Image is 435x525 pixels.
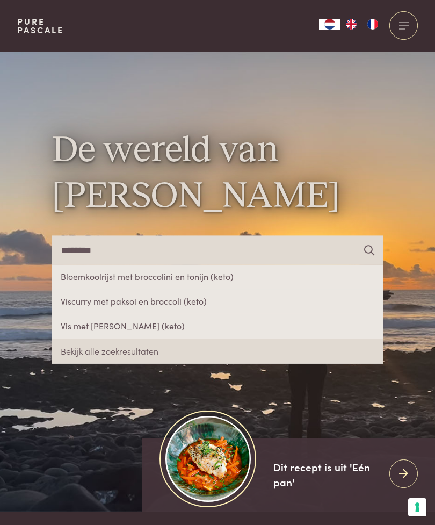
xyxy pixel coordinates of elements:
a: Bloemkoolrijst met broccolini en tonijn (keto) [52,264,383,289]
a: Viscurry met paksoi en broccoli (keto) [52,289,383,314]
img: https://admin.purepascale.com/wp-content/uploads/2025/08/home_recept_link.jpg [165,416,251,501]
a: FR [362,19,383,30]
div: Dit recept is uit 'Eén pan' [273,459,381,490]
div: Language [319,19,340,30]
a: NL [319,19,340,30]
a: PurePascale [17,17,64,34]
button: Uw voorkeuren voor toestemming voor trackingtechnologieën [408,498,426,516]
a: Vis met [PERSON_NAME] (keto) [52,314,383,339]
aside: Language selected: Nederlands [319,19,383,30]
a: Bekijk alle zoekresultaten [52,339,383,364]
h1: De wereld van [PERSON_NAME] [52,127,383,219]
a: https://admin.purepascale.com/wp-content/uploads/2025/08/home_recept_link.jpg Dit recept is uit '... [142,438,435,512]
ul: Language list [340,19,383,30]
a: EN [340,19,362,30]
